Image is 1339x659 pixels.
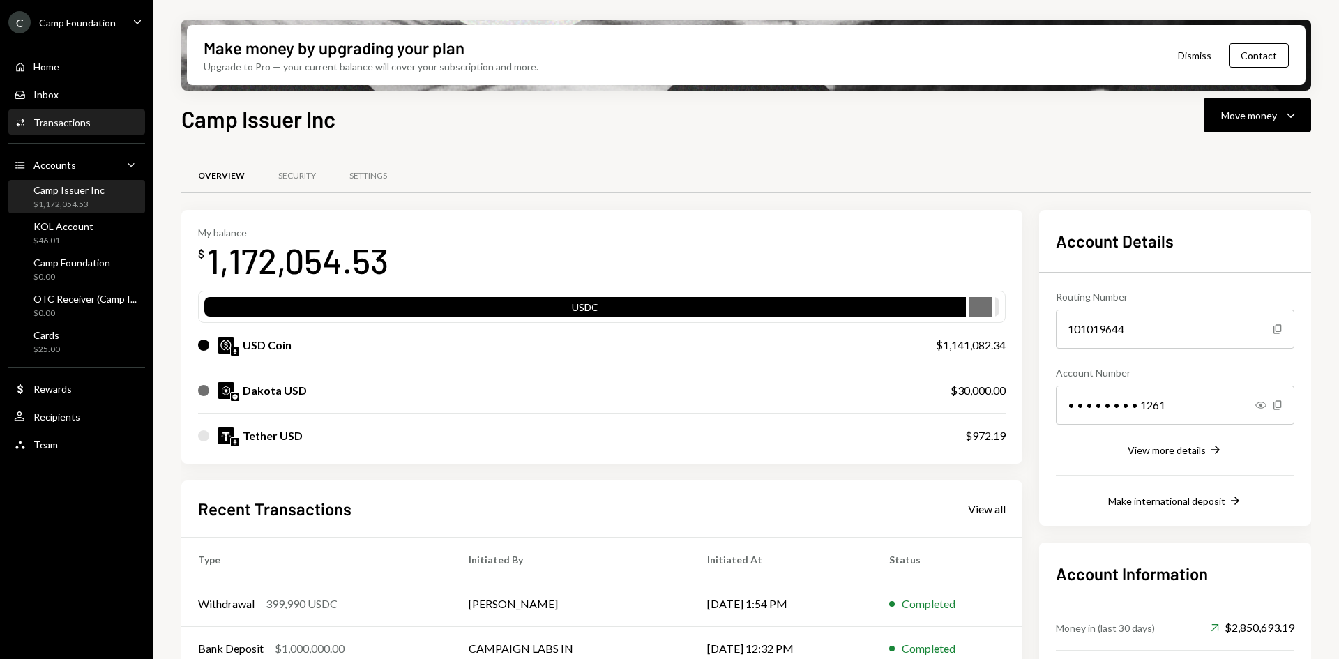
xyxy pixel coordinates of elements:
a: Cards$25.00 [8,325,145,358]
div: Rewards [33,383,72,395]
div: $1,141,082.34 [936,337,1006,354]
td: [DATE] 1:54 PM [690,582,872,626]
div: 399,990 USDC [266,596,338,612]
button: View more details [1128,443,1223,458]
div: $2,850,693.19 [1211,619,1294,636]
a: Recipients [8,404,145,429]
a: Overview [181,158,262,194]
div: Security [278,170,316,182]
div: $0.00 [33,308,137,319]
a: Security [262,158,333,194]
div: Tether USD [243,427,303,444]
a: Camp Issuer Inc$1,172,054.53 [8,180,145,213]
a: OTC Receiver (Camp I...$0.00 [8,289,145,322]
th: Status [872,537,1022,582]
div: Cards [33,329,60,341]
div: Accounts [33,159,76,171]
div: Bank Deposit [198,640,264,657]
h2: Account Information [1056,562,1294,585]
h2: Account Details [1056,229,1294,252]
div: 101019644 [1056,310,1294,349]
a: Settings [333,158,404,194]
div: $1,000,000.00 [275,640,345,657]
div: Camp Foundation [39,17,116,29]
a: Team [8,432,145,457]
h2: Recent Transactions [198,497,351,520]
a: Rewards [8,376,145,401]
a: Transactions [8,109,145,135]
button: Move money [1204,98,1311,132]
a: Camp Foundation$0.00 [8,252,145,286]
div: USD Coin [243,337,292,354]
div: $46.01 [33,235,93,247]
a: View all [968,501,1006,516]
div: Account Number [1056,365,1294,380]
div: 1,172,054.53 [207,238,388,282]
div: Money in (last 30 days) [1056,621,1155,635]
div: Camp Issuer Inc [33,184,105,196]
th: Initiated By [452,537,690,582]
button: Dismiss [1160,39,1229,72]
div: Settings [349,170,387,182]
img: USDT [218,427,234,444]
a: Home [8,54,145,79]
div: Routing Number [1056,289,1294,304]
div: Dakota USD [243,382,307,399]
img: USDC [218,337,234,354]
div: Make international deposit [1108,495,1225,507]
div: Completed [902,640,955,657]
a: Accounts [8,152,145,177]
a: Inbox [8,82,145,107]
a: KOL Account$46.01 [8,216,145,250]
img: base-mainnet [231,393,239,401]
th: Type [181,537,452,582]
div: $25.00 [33,344,60,356]
div: KOL Account [33,220,93,232]
th: Initiated At [690,537,872,582]
div: View more details [1128,444,1206,456]
button: Contact [1229,43,1289,68]
div: $ [198,247,204,261]
div: Transactions [33,116,91,128]
div: Camp Foundation [33,257,110,268]
td: [PERSON_NAME] [452,582,690,626]
div: $0.00 [33,271,110,283]
div: $1,172,054.53 [33,199,105,211]
button: Make international deposit [1108,494,1242,509]
div: C [8,11,31,33]
div: Move money [1221,108,1277,123]
img: DKUSD [218,382,234,399]
div: Completed [902,596,955,612]
div: View all [968,502,1006,516]
div: Upgrade to Pro — your current balance will cover your subscription and more. [204,59,538,74]
div: Home [33,61,59,73]
div: $972.19 [965,427,1006,444]
div: $30,000.00 [951,382,1006,399]
div: Recipients [33,411,80,423]
img: ethereum-mainnet [231,347,239,356]
div: OTC Receiver (Camp I... [33,293,137,305]
div: USDC [204,300,966,319]
div: • • • • • • • • 1261 [1056,386,1294,425]
div: Make money by upgrading your plan [204,36,464,59]
div: Overview [198,170,245,182]
div: Withdrawal [198,596,255,612]
img: ethereum-mainnet [231,438,239,446]
div: My balance [198,227,388,238]
div: Team [33,439,58,450]
h1: Camp Issuer Inc [181,105,335,132]
div: Inbox [33,89,59,100]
